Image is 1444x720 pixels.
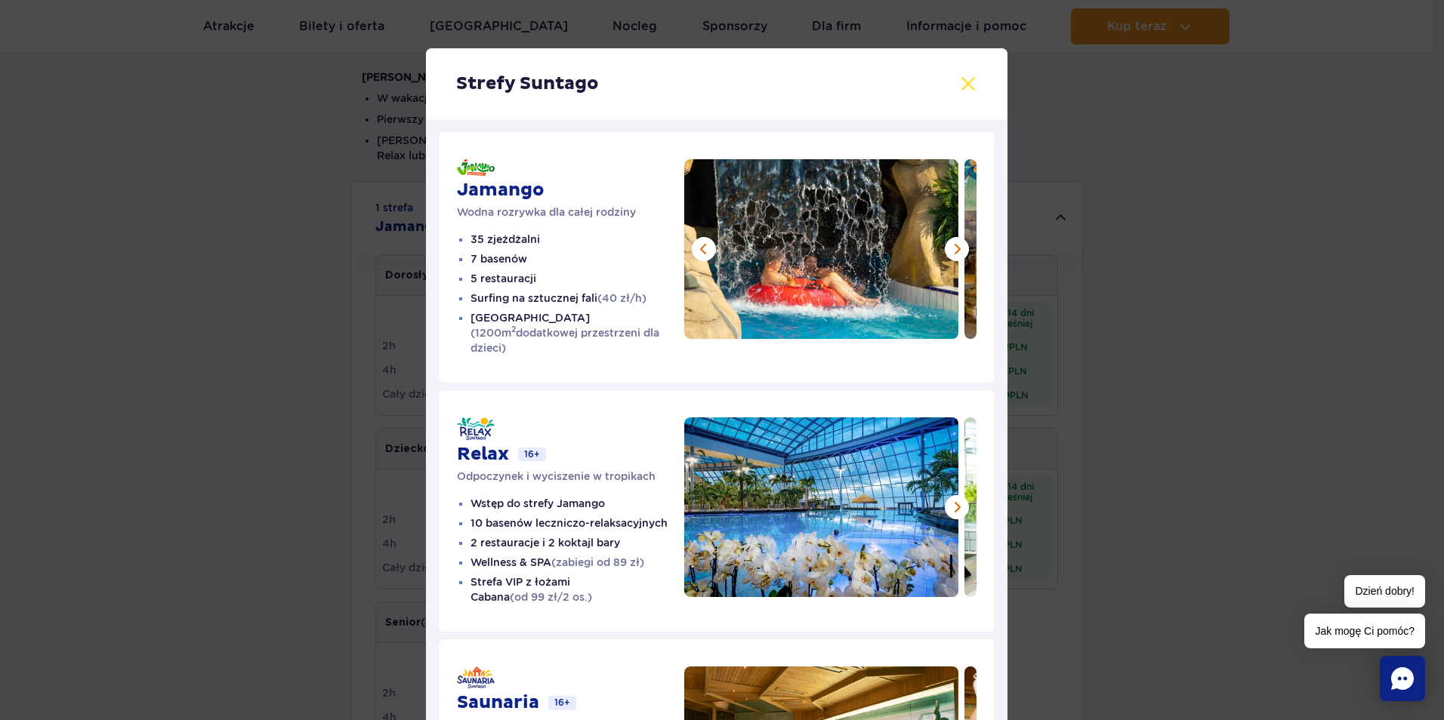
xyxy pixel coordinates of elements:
h2: Strefy Suntago [456,72,977,95]
span: (zabiegi od 89 zł) [551,556,644,568]
li: 35 zjeżdżalni [471,232,684,247]
li: Wstęp do strefy Jamango [471,496,684,511]
span: 16+ [518,448,546,461]
li: 7 basenów [471,251,684,266]
li: [GEOGRAPHIC_DATA] [471,310,684,355]
p: Odpoczynek i wyciszenie w tropikach [457,469,684,484]
img: Relax - Suntago [457,417,495,440]
li: Strefa VIP z łożami Cabana [471,574,684,605]
span: (1200m dodatkowej przestrzeni dla dzieci) [471,327,659,354]
li: 5 restauracji [471,271,684,286]
li: 2 restauracje i 2 koktajl bary [471,535,684,550]
span: (od 99 zł/2 os.) [510,591,592,603]
h3: Jamango [457,179,684,202]
li: 10 basenów leczniczo-relaksacyjnych [471,515,684,531]
li: Wellness & SPA [471,555,684,570]
img: Dwoje ludzi płynących w pontonie przez wodną kurtynę w słonecznym otoczeniu [684,159,959,339]
span: 16+ [548,696,576,709]
span: Dzień dobry! [1344,575,1425,608]
img: Saunaria - Suntago [457,666,495,688]
span: Jak mogę Ci pomóc? [1304,614,1425,648]
li: Surfing na sztucznej fali [471,291,684,306]
h3: Relax [457,443,509,466]
span: (40 zł/h) [597,292,646,304]
p: Wodna rozrywka dla całej rodziny [457,205,684,220]
img: Jamango - Water Jungle [457,159,495,176]
div: Chat [1380,656,1425,701]
sup: 2 [511,325,516,334]
img: Kryty basen otoczony białymi orchideami i palmami, z widokiem na niebo o zmierzchu [684,417,959,597]
h3: Saunaria [457,691,539,714]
